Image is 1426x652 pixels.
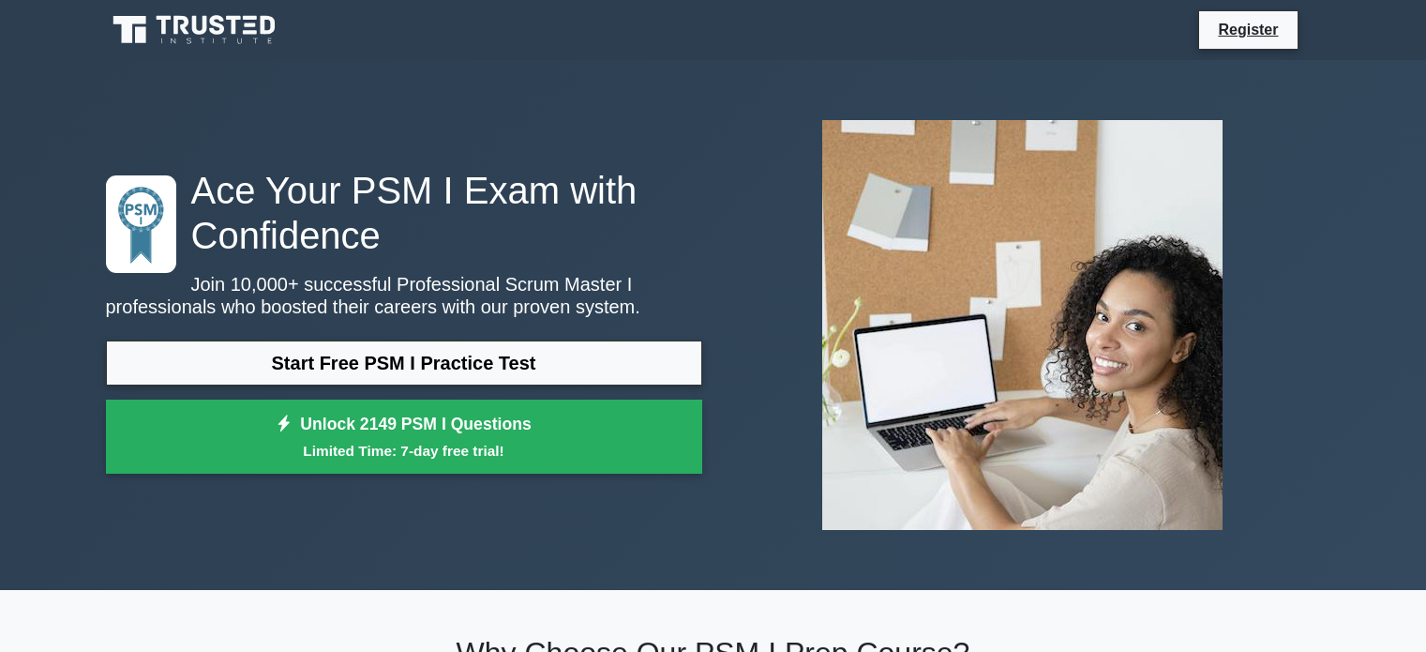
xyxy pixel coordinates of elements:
[106,273,702,318] p: Join 10,000+ successful Professional Scrum Master I professionals who boosted their careers with ...
[106,168,702,258] h1: Ace Your PSM I Exam with Confidence
[129,440,679,462] small: Limited Time: 7-day free trial!
[1207,18,1289,41] a: Register
[106,341,702,386] a: Start Free PSM I Practice Test
[106,400,702,475] a: Unlock 2149 PSM I QuestionsLimited Time: 7-day free trial!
